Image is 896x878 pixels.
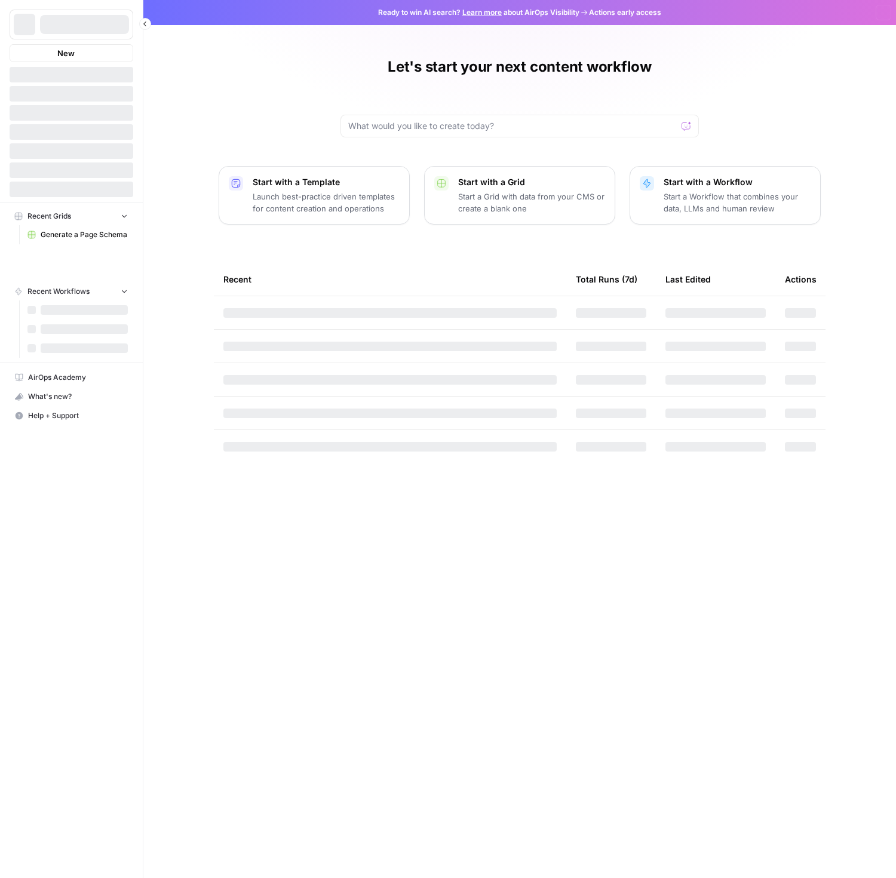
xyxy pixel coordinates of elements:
div: Total Runs (7d) [576,263,637,296]
p: Start with a Grid [458,176,605,188]
button: Help + Support [10,406,133,425]
button: Start with a TemplateLaunch best-practice driven templates for content creation and operations [219,166,410,225]
span: Recent Grids [27,211,71,222]
input: What would you like to create today? [348,120,677,132]
span: New [57,47,75,59]
span: AirOps Academy [28,372,128,383]
span: Generate a Page Schema [41,229,128,240]
div: Recent [223,263,557,296]
button: Recent Grids [10,207,133,225]
a: AirOps Academy [10,368,133,387]
button: What's new? [10,387,133,406]
div: Actions [785,263,817,296]
button: Start with a GridStart a Grid with data from your CMS or create a blank one [424,166,615,225]
button: New [10,44,133,62]
p: Start with a Workflow [664,176,811,188]
span: Ready to win AI search? about AirOps Visibility [378,7,579,18]
span: Actions early access [589,7,661,18]
button: Recent Workflows [10,283,133,300]
span: Recent Workflows [27,286,90,297]
button: Start with a WorkflowStart a Workflow that combines your data, LLMs and human review [630,166,821,225]
div: Last Edited [665,263,711,296]
p: Start a Workflow that combines your data, LLMs and human review [664,191,811,214]
p: Start with a Template [253,176,400,188]
p: Launch best-practice driven templates for content creation and operations [253,191,400,214]
p: Start a Grid with data from your CMS or create a blank one [458,191,605,214]
div: What's new? [10,388,133,406]
span: Help + Support [28,410,128,421]
a: Generate a Page Schema [22,225,133,244]
h1: Let's start your next content workflow [388,57,652,76]
a: Learn more [462,8,502,17]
